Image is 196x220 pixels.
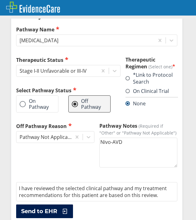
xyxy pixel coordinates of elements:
[16,26,177,33] label: Pathway Name
[99,122,178,136] label: Pathway Notes
[19,185,167,199] span: I have reviewed the selected clinical pathway and my treatment recommendations for this patient a...
[20,67,87,74] div: Stage I-II Unfavorable or III-IV
[148,64,172,70] span: (Select one)
[21,208,57,215] span: Send to EHR
[72,98,101,110] label: Off Pathway
[125,100,146,107] label: None
[99,138,178,167] textarea: Nivo-AVD
[6,2,60,13] img: EvidenceCare
[125,56,177,70] h3: Therapeutic Regimen
[16,87,121,94] h2: Select Pathway Status
[16,204,73,218] button: Send to EHR
[125,88,169,94] label: On Clinical Trial
[20,37,58,44] div: [MEDICAL_DATA]
[20,134,72,140] div: Pathway Not Applicable
[125,71,177,85] label: *Link to Protocol Search
[16,56,121,63] label: Therapeutic Status
[20,98,49,110] label: On Pathway
[16,122,94,130] label: Off Pathway Reason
